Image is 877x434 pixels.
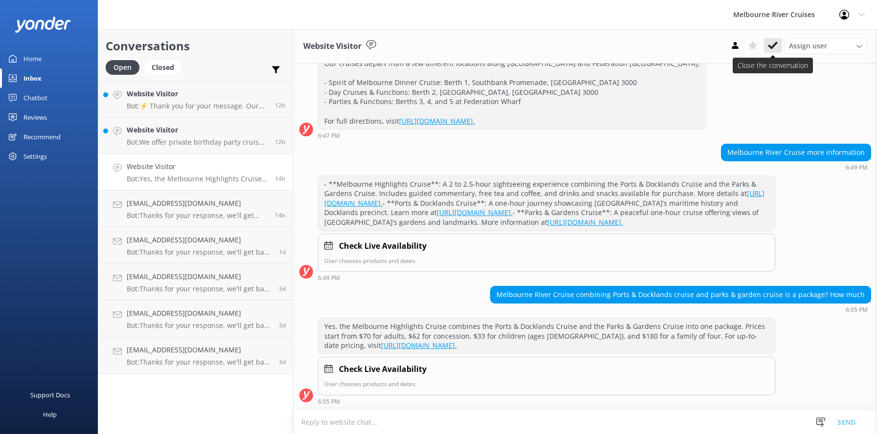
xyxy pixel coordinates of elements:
div: Sep 15 2025 06:49pm (UTC +10:00) Australia/Sydney [318,274,775,281]
h2: Conversations [106,37,286,55]
div: Chatbot [23,88,47,108]
a: [EMAIL_ADDRESS][DOMAIN_NAME]Bot:Thanks for your response, we'll get back to you as soon as we can... [98,337,293,374]
a: [EMAIL_ADDRESS][DOMAIN_NAME]Bot:Thanks for your response, we'll get back to you as soon as we can... [98,301,293,337]
strong: 6:47 PM [318,133,340,139]
p: Bot: Thanks for your response, we'll get back to you as soon as we can during opening hours. [127,248,271,257]
div: Our cruises depart from a few different locations along [GEOGRAPHIC_DATA] and Federation [GEOGRAP... [318,55,706,129]
div: Melbourne River Cruise combining Ports & Docklands cruise and parks & garden cruise is a package?... [491,286,871,303]
a: [EMAIL_ADDRESS][DOMAIN_NAME]Bot:Thanks for your response, we'll get back to you as soon as we can... [98,264,293,301]
a: Website VisitorBot:Yes, the Melbourne Highlights Cruise combines the Ports & Docklands Cruise and... [98,154,293,191]
h4: Check Live Availability [339,363,427,376]
a: [URL][DOMAIN_NAME]. [547,217,623,227]
p: Bot: Thanks for your response, we'll get back to you as soon as we can during opening hours. [127,358,271,367]
h4: Website Visitor [127,125,268,135]
p: User chooses products and dates. [324,256,769,265]
div: Support Docs [30,385,70,405]
p: Bot: ⚡ Thank you for your message. Our office hours are Mon - Fri 9.30am - 5pm. We'll get back to... [127,102,268,110]
a: Closed [144,62,186,72]
div: Open [106,60,139,75]
div: Recommend [23,127,61,147]
span: Sep 12 2025 11:57am (UTC +10:00) Australia/Sydney [279,358,286,366]
a: [URL][DOMAIN_NAME]. [399,116,475,126]
div: Help [43,405,57,424]
p: Bot: Thanks for your response, we'll get back to you as soon as we can during opening hours. [127,284,271,293]
div: Inbox [23,68,42,88]
span: Sep 12 2025 05:14pm (UTC +10:00) Australia/Sydney [279,284,286,293]
strong: 6:49 PM [318,275,340,281]
strong: 6:55 PM [318,399,340,405]
span: Sep 15 2025 08:34pm (UTC +10:00) Australia/Sydney [275,101,286,109]
img: yonder-white-logo.png [15,17,71,33]
span: Sep 15 2025 06:24pm (UTC +10:00) Australia/Sydney [275,211,286,219]
h4: [EMAIL_ADDRESS][DOMAIN_NAME] [127,271,271,282]
a: [EMAIL_ADDRESS][DOMAIN_NAME]Bot:Thanks for your response, we'll get back to you as soon as we can... [98,191,293,227]
h4: Check Live Availability [339,240,427,253]
a: [URL][DOMAIN_NAME]. [381,341,457,350]
div: Melbourne River Cruise more information [721,144,871,161]
a: Website VisitorBot:⚡ Thank you for your message. Our office hours are Mon - Fri 9.30am - 5pm. We'... [98,81,293,117]
div: - **Melbourne Highlights Cruise**: A 2 to 2.5-hour sightseeing experience combining the Ports & D... [318,176,775,231]
div: Settings [23,147,47,166]
div: Sep 15 2025 06:47pm (UTC +10:00) Australia/Sydney [318,132,706,139]
a: [EMAIL_ADDRESS][DOMAIN_NAME]Bot:Thanks for your response, we'll get back to you as soon as we can... [98,227,293,264]
span: Assign user [789,41,827,51]
div: Closed [144,60,181,75]
h4: [EMAIL_ADDRESS][DOMAIN_NAME] [127,308,271,319]
div: Assign User [784,38,867,54]
p: Bot: Yes, the Melbourne Highlights Cruise combines the Ports & Docklands Cruise and the Parks & G... [127,174,268,183]
div: Yes, the Melbourne Highlights Cruise combines the Ports & Docklands Cruise and the Parks & Garden... [318,318,775,354]
span: Sep 15 2025 06:55pm (UTC +10:00) Australia/Sydney [275,174,286,183]
h4: [EMAIL_ADDRESS][DOMAIN_NAME] [127,198,268,209]
div: Home [23,49,42,68]
a: Website VisitorBot:We offer private birthday party cruises for all ages, perfect for celebrating ... [98,117,293,154]
a: [URL][DOMAIN_NAME]. [437,208,513,217]
span: Sep 15 2025 08:14pm (UTC +10:00) Australia/Sydney [275,138,286,146]
h4: [EMAIL_ADDRESS][DOMAIN_NAME] [127,235,271,245]
a: Open [106,62,144,72]
div: Sep 15 2025 06:55pm (UTC +10:00) Australia/Sydney [318,398,775,405]
strong: 6:55 PM [846,307,868,313]
div: Reviews [23,108,47,127]
h4: [EMAIL_ADDRESS][DOMAIN_NAME] [127,345,271,355]
span: Sep 12 2025 04:37pm (UTC +10:00) Australia/Sydney [279,321,286,329]
a: [URL][DOMAIN_NAME]. [324,189,765,208]
p: Bot: Thanks for your response, we'll get back to you as soon as we can during opening hours. [127,321,271,330]
p: Bot: We offer private birthday party cruises for all ages, perfect for celebrating on the Yarra R... [127,138,268,147]
div: Sep 15 2025 06:49pm (UTC +10:00) Australia/Sydney [721,164,871,171]
strong: 6:49 PM [846,165,868,171]
span: Sep 15 2025 12:47am (UTC +10:00) Australia/Sydney [279,248,286,256]
p: Bot: Thanks for your response, we'll get back to you as soon as we can during opening hours. [127,211,268,220]
h4: Website Visitor [127,161,268,172]
h3: Website Visitor [303,40,361,53]
div: Sep 15 2025 06:55pm (UTC +10:00) Australia/Sydney [490,306,871,313]
h4: Website Visitor [127,88,268,99]
p: User chooses products and dates. [324,379,769,389]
